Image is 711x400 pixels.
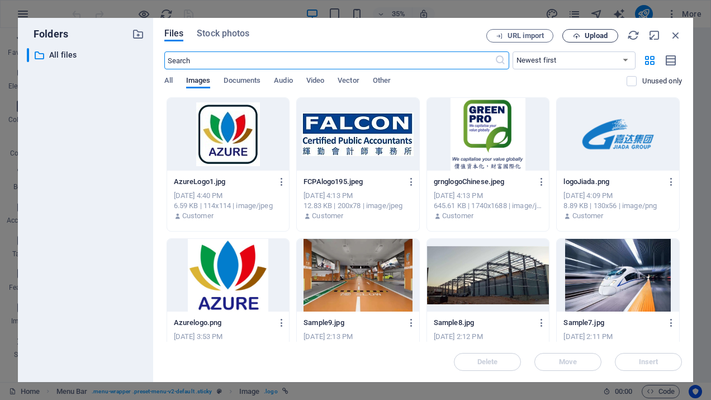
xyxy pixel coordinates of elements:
input: Search [164,51,495,69]
p: Azurelogo.png [174,318,272,328]
span: Documents [224,74,260,90]
p: Customer [442,211,473,221]
button: URL import [486,29,553,43]
p: Folders [27,27,68,41]
p: grnglogoChinese.jpeg [434,177,532,187]
p: Sample9.jpg [304,318,402,328]
div: [DATE] 2:13 PM [304,332,413,342]
span: Upload [585,32,608,39]
div: 645.61 KB | 1740x1688 | image/jpeg [434,201,543,211]
p: AzureLogo1.jpg [174,177,272,187]
i: Minimize [648,29,661,41]
span: Vector [338,74,359,90]
span: All [164,74,173,90]
i: Create new folder [132,28,144,40]
div: 12.83 KB | 200x78 | image/jpeg [304,201,413,211]
div: [DATE] 4:13 PM [304,191,413,201]
p: Sample8.jpg [434,318,532,328]
div: [DATE] 4:13 PM [434,191,543,201]
p: All files [49,49,124,62]
p: Customer [182,211,214,221]
span: Other [373,74,391,90]
p: Customer [312,211,343,221]
p: logoJiada.png [563,177,662,187]
span: URL import [508,32,544,39]
p: Sample7.jpg [563,318,662,328]
i: Reload [627,29,639,41]
div: [DATE] 2:11 PM [563,332,672,342]
p: Customer [572,211,604,221]
span: Files [164,27,184,40]
span: Stock photos [197,27,249,40]
button: Upload [562,29,618,43]
div: [DATE] 3:53 PM [174,332,283,342]
span: Video [306,74,324,90]
div: [DATE] 4:40 PM [174,191,283,201]
div: [DATE] 2:12 PM [434,332,543,342]
div: ​ [27,48,29,62]
div: 6.59 KB | 114x114 | image/jpeg [174,201,283,211]
div: [DATE] 4:09 PM [563,191,672,201]
span: Audio [274,74,292,90]
div: 8.89 KB | 130x56 | image/png [563,201,672,211]
p: FCPAlogo195.jpeg [304,177,402,187]
i: Close [670,29,682,41]
span: Images [186,74,211,90]
p: Displays only files that are not in use on the website. Files added during this session can still... [642,76,682,86]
